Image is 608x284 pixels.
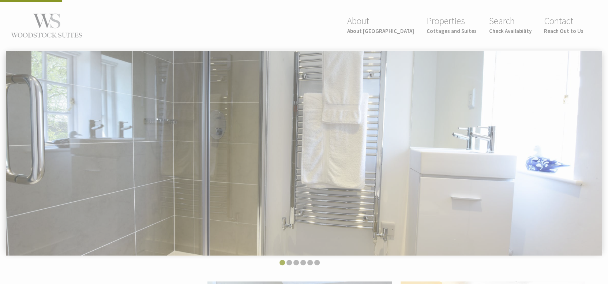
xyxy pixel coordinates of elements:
[427,15,477,34] a: PropertiesCottages and Suites
[347,15,414,34] a: AboutAbout [GEOGRAPHIC_DATA]
[427,27,477,34] small: Cottages and Suites
[489,27,532,34] small: Check Availability
[544,15,583,34] a: ContactReach Out to Us
[10,12,83,40] img: Woodstock Suites
[544,27,583,34] small: Reach Out to Us
[347,27,414,34] small: About [GEOGRAPHIC_DATA]
[489,15,532,34] a: SearchCheck Availability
